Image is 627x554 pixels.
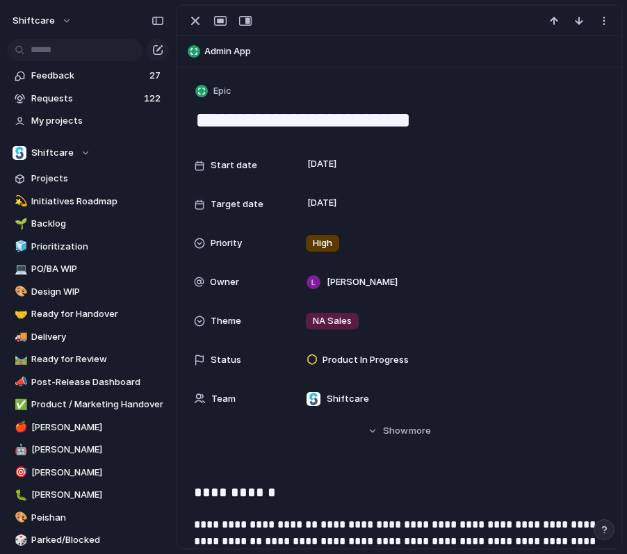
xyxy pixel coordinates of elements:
[31,375,164,389] span: Post-Release Dashboard
[15,352,24,368] div: 🛤️
[15,216,24,232] div: 🌱
[7,462,169,483] a: 🎯[PERSON_NAME]
[13,511,26,525] button: 🎨
[193,81,236,101] button: Epic
[7,111,169,131] a: My projects
[31,533,164,547] span: Parked/Blocked
[15,442,24,458] div: 🤖
[15,238,24,254] div: 🧊
[13,466,26,480] button: 🎯
[7,372,169,393] a: 📣Post-Release Dashboard
[31,488,164,502] span: [PERSON_NAME]
[7,236,169,257] a: 🧊Prioritization
[13,195,26,209] button: 💫
[210,275,239,289] span: Owner
[211,158,257,172] span: Start date
[15,261,24,277] div: 💻
[31,69,145,83] span: Feedback
[31,352,164,366] span: Ready for Review
[31,114,164,128] span: My projects
[15,284,24,300] div: 🎨
[383,424,408,438] span: Show
[7,507,169,528] div: 🎨Peishan
[15,374,24,390] div: 📣
[31,466,164,480] span: [PERSON_NAME]
[211,236,242,250] span: Priority
[13,443,26,457] button: 🤖
[7,259,169,279] a: 💻PO/BA WIP
[7,349,169,370] a: 🛤️Ready for Review
[7,439,169,460] a: 🤖[PERSON_NAME]
[31,240,164,254] span: Prioritization
[7,484,169,505] a: 🐛[PERSON_NAME]
[15,487,24,503] div: 🐛
[31,421,164,434] span: [PERSON_NAME]
[7,142,169,163] button: Shiftcare
[31,511,164,525] span: Peishan
[31,92,140,106] span: Requests
[13,307,26,321] button: 🤝
[13,217,26,231] button: 🌱
[313,314,352,328] span: NA Sales
[211,392,236,406] span: Team
[7,417,169,438] a: 🍎[PERSON_NAME]
[7,304,169,325] a: 🤝Ready for Handover
[15,510,24,526] div: 🎨
[13,14,55,28] span: shiftcare
[204,44,615,58] span: Admin App
[13,330,26,344] button: 🚚
[13,488,26,502] button: 🐛
[31,443,164,457] span: [PERSON_NAME]
[13,240,26,254] button: 🧊
[211,197,263,211] span: Target date
[13,285,26,299] button: 🎨
[15,307,24,323] div: 🤝
[7,530,169,551] div: 🎲Parked/Blocked
[144,92,163,106] span: 122
[7,327,169,348] a: 🚚Delivery
[323,353,409,367] span: Product In Progress
[31,307,164,321] span: Ready for Handover
[13,352,26,366] button: 🛤️
[31,398,164,412] span: Product / Marketing Handover
[184,40,615,63] button: Admin App
[7,191,169,212] a: 💫Initiatives Roadmap
[7,213,169,234] a: 🌱Backlog
[15,193,24,209] div: 💫
[7,168,169,189] a: Projects
[304,195,341,211] span: [DATE]
[213,84,231,98] span: Epic
[6,10,79,32] button: shiftcare
[15,532,24,548] div: 🎲
[409,424,431,438] span: more
[327,392,369,406] span: Shiftcare
[327,275,398,289] span: [PERSON_NAME]
[211,353,241,367] span: Status
[15,419,24,435] div: 🍎
[31,330,164,344] span: Delivery
[13,533,26,547] button: 🎲
[7,88,169,109] a: Requests122
[31,217,164,231] span: Backlog
[15,397,24,413] div: ✅
[31,195,164,209] span: Initiatives Roadmap
[211,314,241,328] span: Theme
[15,329,24,345] div: 🚚
[313,236,332,250] span: High
[15,464,24,480] div: 🎯
[7,394,169,415] a: ✅Product / Marketing Handover
[7,282,169,302] a: 🎨Design WIP
[194,418,605,443] button: Showmore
